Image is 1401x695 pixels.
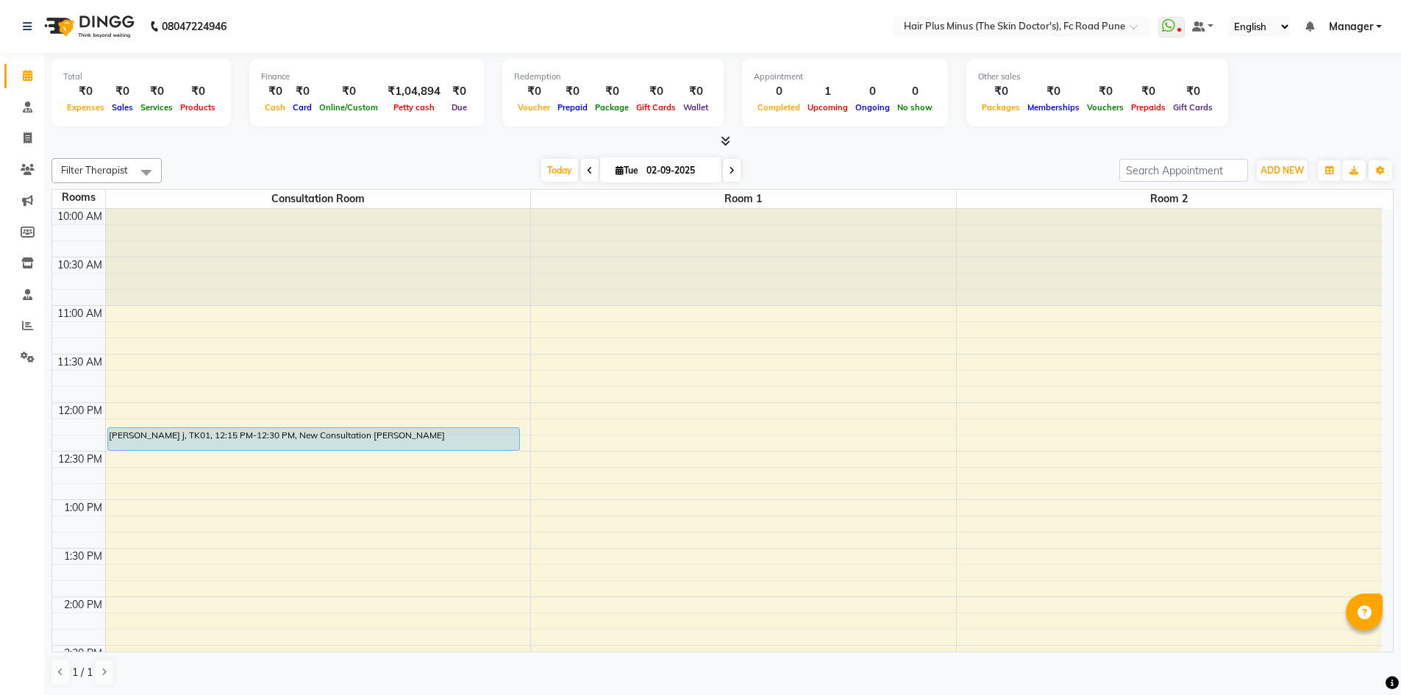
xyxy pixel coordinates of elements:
[978,71,1216,83] div: Other sales
[632,102,680,113] span: Gift Cards
[316,102,382,113] span: Online/Custom
[978,83,1024,100] div: ₹0
[804,83,852,100] div: 1
[446,83,472,100] div: ₹0
[261,71,472,83] div: Finance
[554,102,591,113] span: Prepaid
[1169,102,1216,113] span: Gift Cards
[514,102,554,113] span: Voucher
[52,190,105,205] div: Rooms
[680,83,712,100] div: ₹0
[531,190,956,208] span: Room 1
[1169,83,1216,100] div: ₹0
[804,102,852,113] span: Upcoming
[63,102,108,113] span: Expenses
[63,71,219,83] div: Total
[591,102,632,113] span: Package
[1083,83,1127,100] div: ₹0
[448,102,471,113] span: Due
[1339,636,1386,680] iframe: chat widget
[72,665,93,680] span: 1 / 1
[108,83,137,100] div: ₹0
[632,83,680,100] div: ₹0
[61,646,105,661] div: 2:30 PM
[55,452,105,467] div: 12:30 PM
[261,83,289,100] div: ₹0
[894,102,936,113] span: No show
[754,71,936,83] div: Appointment
[61,164,128,176] span: Filter Therapist
[1127,102,1169,113] span: Prepaids
[106,190,531,208] span: Consultation Room
[642,160,716,182] input: 2025-09-02
[177,102,219,113] span: Products
[1024,83,1083,100] div: ₹0
[852,83,894,100] div: 0
[177,83,219,100] div: ₹0
[289,102,316,113] span: Card
[54,306,105,321] div: 11:00 AM
[514,83,554,100] div: ₹0
[61,597,105,613] div: 2:00 PM
[261,102,289,113] span: Cash
[852,102,894,113] span: Ongoing
[554,83,591,100] div: ₹0
[63,83,108,100] div: ₹0
[754,102,804,113] span: Completed
[316,83,382,100] div: ₹0
[55,403,105,418] div: 12:00 PM
[1261,165,1304,176] span: ADD NEW
[541,159,578,182] span: Today
[1257,160,1308,181] button: ADD NEW
[894,83,936,100] div: 0
[54,354,105,370] div: 11:30 AM
[612,165,642,176] span: Tue
[289,83,316,100] div: ₹0
[680,102,712,113] span: Wallet
[1024,102,1083,113] span: Memberships
[108,428,519,450] div: [PERSON_NAME] j, TK01, 12:15 PM-12:30 PM, New Consultation [PERSON_NAME]
[54,209,105,224] div: 10:00 AM
[1083,102,1127,113] span: Vouchers
[54,257,105,273] div: 10:30 AM
[390,102,438,113] span: Petty cash
[591,83,632,100] div: ₹0
[1119,159,1248,182] input: Search Appointment
[61,500,105,516] div: 1:00 PM
[957,190,1382,208] span: Room 2
[1127,83,1169,100] div: ₹0
[38,6,138,47] img: logo
[108,102,137,113] span: Sales
[978,102,1024,113] span: Packages
[382,83,446,100] div: ₹1,04,894
[754,83,804,100] div: 0
[137,102,177,113] span: Services
[1329,19,1373,35] span: Manager
[61,549,105,564] div: 1:30 PM
[514,71,712,83] div: Redemption
[162,6,227,47] b: 08047224946
[137,83,177,100] div: ₹0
